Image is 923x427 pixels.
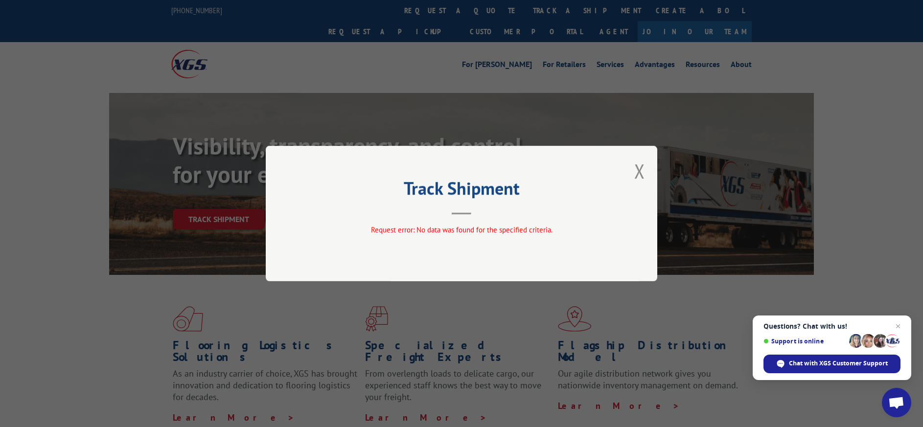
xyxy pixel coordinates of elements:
span: Request error: No data was found for the specified criteria. [371,225,553,234]
div: Chat with XGS Customer Support [763,355,900,373]
span: Close chat [892,320,904,332]
div: Open chat [882,388,911,417]
span: Questions? Chat with us! [763,322,900,330]
span: Support is online [763,337,846,345]
button: Close modal [634,158,645,184]
span: Chat with XGS Customer Support [789,359,888,368]
h2: Track Shipment [315,181,608,200]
